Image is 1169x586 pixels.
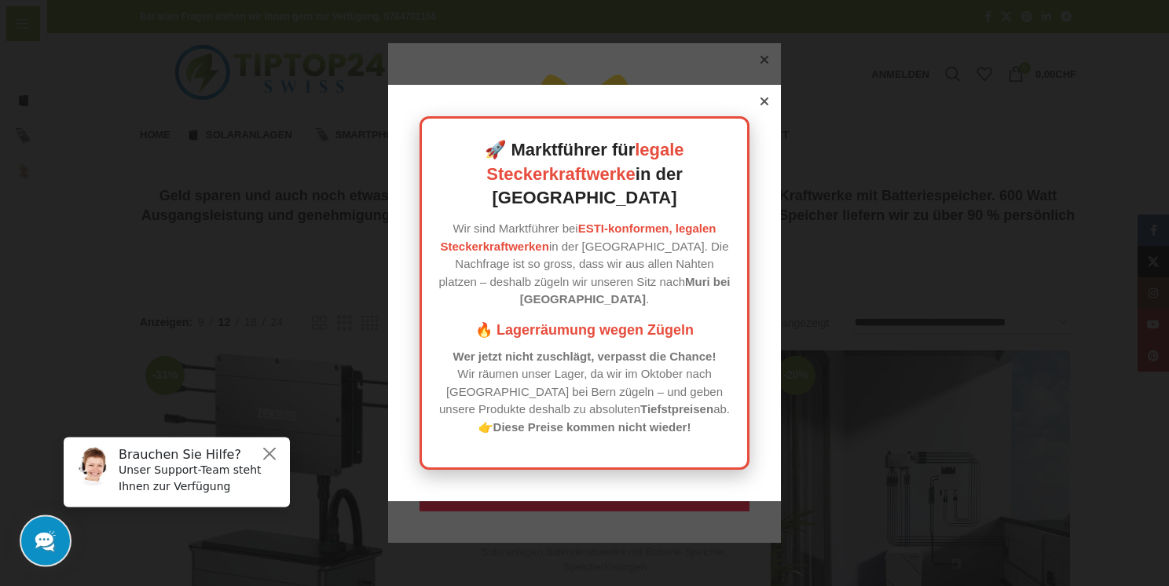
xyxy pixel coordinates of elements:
[22,22,61,61] img: Customer service
[493,420,691,434] strong: Diese Preise kommen nicht wieder!
[486,140,683,184] a: legale Steckerkraftwerke
[68,37,229,70] p: Unser Support-Team steht Ihnen zur Verfügung
[640,402,713,416] strong: Tiefstpreisen
[68,22,229,37] h6: Brauchen Sie Hilfe?
[453,350,716,363] strong: Wer jetzt nicht zuschlägt, verpasst die Chance!
[209,20,228,38] button: Close
[438,138,731,211] h2: 🚀 Marktführer für in der [GEOGRAPHIC_DATA]
[438,320,731,340] h3: 🔥 Lagerräumung wegen Zügeln
[440,222,716,253] a: ESTI-konformen, legalen Steckerkraftwerken
[438,348,731,437] p: Wir räumen unser Lager, da wir im Oktober nach [GEOGRAPHIC_DATA] bei Bern zügeln – und geben unse...
[438,220,731,309] p: Wir sind Marktführer bei in der [GEOGRAPHIC_DATA]. Die Nachfrage ist so gross, dass wir aus allen...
